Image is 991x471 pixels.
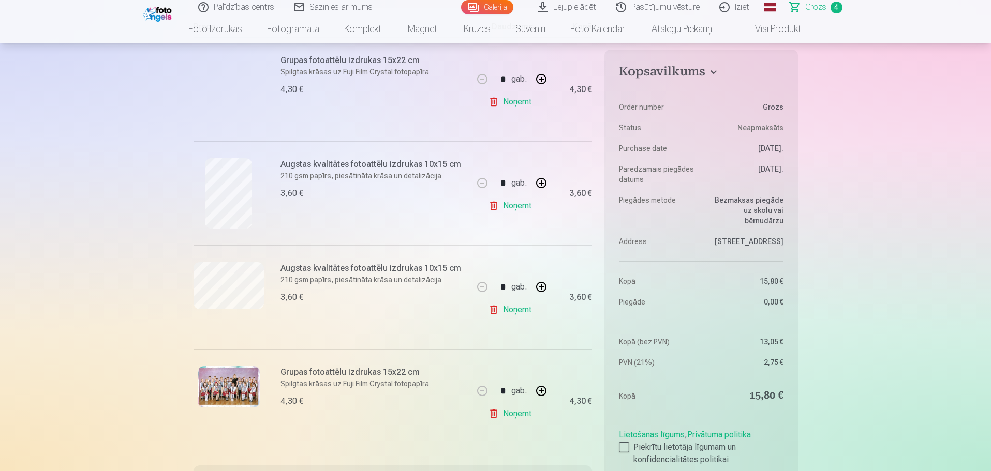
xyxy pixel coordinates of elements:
[280,158,467,171] h6: Augstas kvalitātes fotoattēlu izdrukas 10x15 cm
[619,164,696,185] dt: Paredzamais piegādes datums
[569,86,592,93] div: 4,30 €
[451,14,503,43] a: Krūzes
[805,1,826,13] span: Grozs
[558,14,639,43] a: Foto kalendāri
[706,357,783,368] dd: 2,75 €
[619,441,783,466] label: Piekrītu lietotāja līgumam un konfidencialitātes politikai
[619,357,696,368] dt: PVN (21%)
[706,389,783,403] dd: 15,80 €
[706,102,783,112] dd: Grozs
[619,123,696,133] dt: Status
[706,337,783,347] dd: 13,05 €
[706,164,783,185] dd: [DATE].
[706,195,783,226] dd: Bezmaksas piegāde uz skolu vai bērnudārzu
[395,14,451,43] a: Magnēti
[280,395,303,407] div: 4,30 €
[619,102,696,112] dt: Order number
[489,403,536,424] a: Noņemt
[511,67,527,92] div: gab.
[726,14,815,43] a: Visi produkti
[619,337,696,347] dt: Kopā (bez PVN)
[569,294,592,300] div: 3,60 €
[511,171,527,195] div: gab.
[706,297,783,307] dd: 0,00 €
[619,195,696,226] dt: Piegādes metode
[619,430,685,439] a: Lietošanas līgums
[639,14,726,43] a: Atslēgu piekariņi
[280,366,467,378] h6: Grupas fotoattēlu izdrukas 15x22 cm
[619,236,696,247] dt: Address
[489,195,536,216] a: Noņemt
[280,83,303,96] div: 4,30 €
[280,262,467,275] h6: Augstas kvalitātes fotoattēlu izdrukas 10x15 cm
[280,171,467,181] p: 210 gsm papīrs, piesātināta krāsa un detalizācija
[737,123,783,133] span: Neapmaksāts
[831,2,842,13] span: 4
[280,54,467,67] h6: Grupas fotoattēlu izdrukas 15x22 cm
[619,64,783,83] button: Kopsavilkums
[706,143,783,154] dd: [DATE].
[255,14,332,43] a: Fotogrāmata
[176,14,255,43] a: Foto izdrukas
[619,297,696,307] dt: Piegāde
[619,424,783,466] div: ,
[503,14,558,43] a: Suvenīri
[280,378,467,389] p: Spilgtas krāsas uz Fuji Film Crystal fotopapīra
[280,67,467,77] p: Spilgtas krāsas uz Fuji Film Crystal fotopapīra
[280,291,303,303] div: 3,60 €
[489,92,536,112] a: Noņemt
[332,14,395,43] a: Komplekti
[706,236,783,247] dd: [STREET_ADDRESS]
[619,389,696,403] dt: Kopā
[143,4,174,22] img: /fa1
[706,276,783,286] dd: 15,80 €
[687,430,751,439] a: Privātuma politika
[619,143,696,154] dt: Purchase date
[511,275,527,299] div: gab.
[280,275,467,285] p: 210 gsm papīrs, piesātināta krāsa un detalizācija
[489,299,536,320] a: Noņemt
[619,276,696,286] dt: Kopā
[569,398,592,404] div: 4,30 €
[511,378,527,403] div: gab.
[569,190,592,196] div: 3,60 €
[280,187,303,200] div: 3,60 €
